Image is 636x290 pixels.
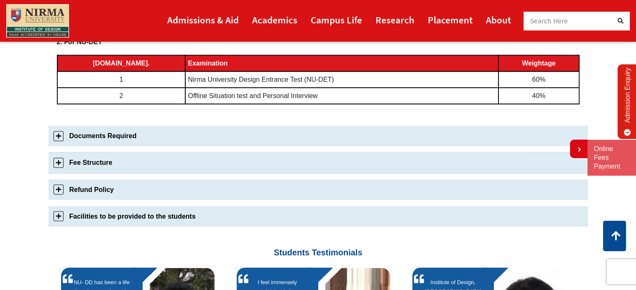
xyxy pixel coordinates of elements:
[486,10,511,29] a: About
[185,88,498,104] td: Offline Situation test and Personal Interview
[57,71,186,88] td: 1
[311,10,362,29] a: Campus Life
[57,38,102,45] strong: 2. For NU-DET
[55,233,582,257] h3: Students Testimonials
[185,71,498,88] td: Nirma University Design Entrance Test (NU-DET)
[428,10,473,29] a: Placement
[498,88,579,104] td: 40%
[93,60,150,67] strong: [DOMAIN_NAME].
[530,16,568,25] span: Search Here
[375,10,414,29] a: Research
[188,60,227,67] strong: Examination
[49,126,588,146] a: Documents Required
[594,145,630,171] a: Online Fees Payment
[167,10,239,29] a: Admissions & Aid
[522,60,556,67] strong: Weightage
[49,206,588,227] a: Facilities to be provided to the students
[49,152,588,173] a: Fee Structure
[6,4,69,38] img: main_logo
[57,88,186,104] td: 2
[498,71,579,88] td: 60%
[49,179,588,200] a: Refund Policy
[252,10,297,29] a: Academics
